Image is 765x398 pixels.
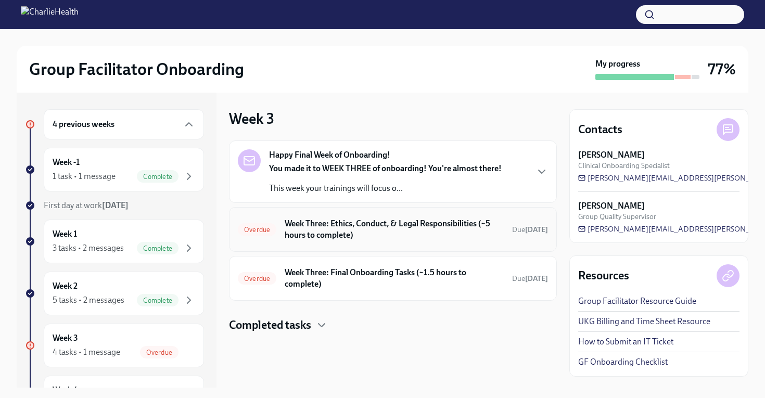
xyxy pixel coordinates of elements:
a: GF Onboarding Checklist [578,356,668,368]
h6: Week Three: Final Onboarding Tasks (~1.5 hours to complete) [285,267,504,290]
span: Clinical Onboarding Specialist [578,161,670,171]
strong: [DATE] [525,274,548,283]
h2: Group Facilitator Onboarding [29,59,244,80]
h4: Completed tasks [229,317,311,333]
span: Overdue [238,275,276,283]
strong: [PERSON_NAME] [578,149,645,161]
a: Group Facilitator Resource Guide [578,296,696,307]
h3: Week 3 [229,109,274,128]
a: Week -11 task • 1 messageComplete [25,148,204,191]
div: 4 tasks • 1 message [53,346,120,358]
a: OverdueWeek Three: Final Onboarding Tasks (~1.5 hours to complete)Due[DATE] [238,265,548,292]
a: Week 13 tasks • 2 messagesComplete [25,220,204,263]
h6: Week 3 [53,332,78,344]
span: Due [512,225,548,234]
a: OverdueWeek Three: Ethics, Conduct, & Legal Responsibilities (~5 hours to complete)Due[DATE] [238,216,548,243]
h6: Week 1 [53,228,77,240]
a: Week 34 tasks • 1 messageOverdue [25,324,204,367]
div: 3 tasks • 2 messages [53,242,124,254]
span: Complete [137,173,178,181]
h6: Week 4 [53,384,78,396]
div: 1 task • 1 message [53,171,116,182]
strong: [PERSON_NAME] [578,200,645,212]
div: 4 previous weeks [44,109,204,139]
strong: Happy Final Week of Onboarding! [269,149,390,161]
p: This week your trainings will focus o... [269,183,502,194]
img: CharlieHealth [21,6,79,23]
h4: Resources [578,268,629,284]
h3: 77% [708,60,736,79]
span: Complete [137,245,178,252]
strong: [DATE] [102,200,129,210]
span: Group Quality Supervisor [578,212,656,222]
span: Overdue [140,349,178,356]
span: September 27th, 2025 10:00 [512,274,548,284]
a: First day at work[DATE] [25,200,204,211]
h6: Week 2 [53,280,78,292]
strong: [DATE] [525,225,548,234]
span: September 29th, 2025 10:00 [512,225,548,235]
strong: My progress [595,58,640,70]
a: Week 25 tasks • 2 messagesComplete [25,272,204,315]
strong: You made it to WEEK THREE of onboarding! You're almost there! [269,163,502,173]
span: Due [512,274,548,283]
h6: 4 previous weeks [53,119,114,130]
h4: Contacts [578,122,622,137]
div: Completed tasks [229,317,557,333]
span: Complete [137,297,178,304]
a: UKG Billing and Time Sheet Resource [578,316,710,327]
h6: Week -1 [53,157,80,168]
span: Overdue [238,226,276,234]
a: How to Submit an IT Ticket [578,336,673,348]
div: 5 tasks • 2 messages [53,294,124,306]
h6: Week Three: Ethics, Conduct, & Legal Responsibilities (~5 hours to complete) [285,218,504,241]
span: First day at work [44,200,129,210]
